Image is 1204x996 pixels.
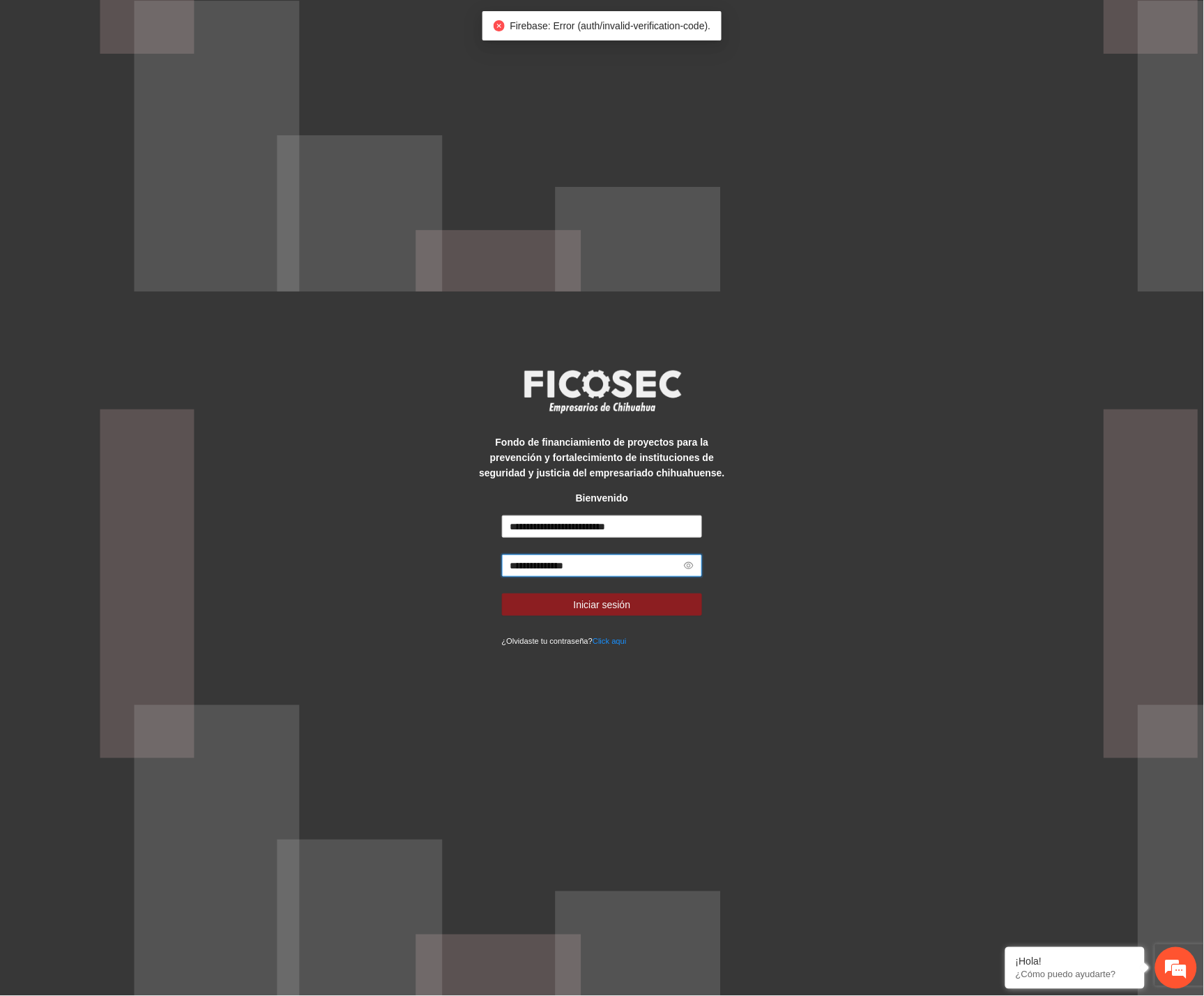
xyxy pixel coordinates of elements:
strong: Fondo de financiamiento de proyectos para la prevención y fortalecimiento de instituciones de seg... [479,437,724,478]
a: Click aqui [593,637,627,645]
strong: Bienvenido [576,492,628,504]
button: Iniciar sesión [502,594,703,616]
span: eye [684,561,694,571]
p: ¿Cómo puedo ayudarte? [1016,969,1134,980]
div: Chatee con nosotros ahora [73,71,234,89]
textarea: Escriba su mensaje y pulse “Intro” [7,381,266,430]
span: Estamos en línea. [81,186,192,327]
small: ¿Olvidaste tu contraseña? [502,637,627,645]
div: Minimizar ventana de chat en vivo [229,7,262,40]
span: close-circle [494,20,505,31]
img: logo [515,365,689,417]
span: Iniciar sesión [574,597,631,612]
span: Firebase: Error (auth/invalid-verification-code). [510,20,711,31]
div: ¡Hola! [1016,956,1134,967]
